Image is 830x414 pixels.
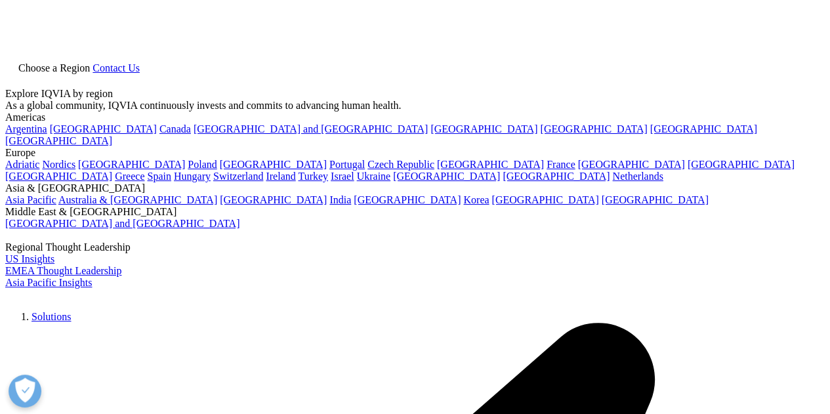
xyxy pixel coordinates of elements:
div: Asia & [GEOGRAPHIC_DATA] [5,182,825,194]
a: Poland [188,159,217,170]
a: France [547,159,575,170]
span: Choose a Region [18,62,90,73]
a: Canada [159,123,191,135]
a: Greece [115,171,144,182]
a: Ukraine [357,171,391,182]
a: Turkey [298,171,328,182]
a: [GEOGRAPHIC_DATA] [220,194,327,205]
a: [GEOGRAPHIC_DATA] [503,171,610,182]
a: Portugal [329,159,365,170]
a: Switzerland [213,171,263,182]
a: Solutions [31,311,71,322]
a: US Insights [5,253,54,264]
a: India [329,194,351,205]
a: Czech Republic [367,159,434,170]
div: Regional Thought Leadership [5,241,825,253]
a: Adriatic [5,159,39,170]
a: Netherlands [612,171,663,182]
a: EMEA Thought Leadership [5,265,121,276]
a: [GEOGRAPHIC_DATA] [50,123,157,135]
a: Asia Pacific [5,194,56,205]
div: Europe [5,147,825,159]
a: Korea [463,194,489,205]
a: Spain [147,171,171,182]
div: Explore IQVIA by region [5,88,825,100]
a: [GEOGRAPHIC_DATA] [354,194,461,205]
a: [GEOGRAPHIC_DATA] [491,194,598,205]
a: Israel [331,171,354,182]
a: [GEOGRAPHIC_DATA] [650,123,757,135]
a: [GEOGRAPHIC_DATA] [602,194,709,205]
a: [GEOGRAPHIC_DATA] [578,159,685,170]
a: [GEOGRAPHIC_DATA] and [GEOGRAPHIC_DATA] [194,123,428,135]
a: [GEOGRAPHIC_DATA] [430,123,537,135]
a: [GEOGRAPHIC_DATA] [688,159,795,170]
a: [GEOGRAPHIC_DATA] [5,171,112,182]
a: [GEOGRAPHIC_DATA] [78,159,185,170]
a: Ireland [266,171,295,182]
a: [GEOGRAPHIC_DATA] [220,159,327,170]
a: [GEOGRAPHIC_DATA] [437,159,544,170]
div: As a global community, IQVIA continuously invests and commits to advancing human health. [5,100,825,112]
a: Asia Pacific Insights [5,277,92,288]
div: Middle East & [GEOGRAPHIC_DATA] [5,206,825,218]
a: Australia & [GEOGRAPHIC_DATA] [58,194,217,205]
a: Argentina [5,123,47,135]
a: Contact Us [93,62,140,73]
a: [GEOGRAPHIC_DATA] and [GEOGRAPHIC_DATA] [5,218,239,229]
a: [GEOGRAPHIC_DATA] [5,135,112,146]
a: Hungary [174,171,211,182]
a: [GEOGRAPHIC_DATA] [540,123,647,135]
div: Americas [5,112,825,123]
button: Open Preferences [9,375,41,407]
a: [GEOGRAPHIC_DATA] [393,171,500,182]
a: Nordics [42,159,75,170]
